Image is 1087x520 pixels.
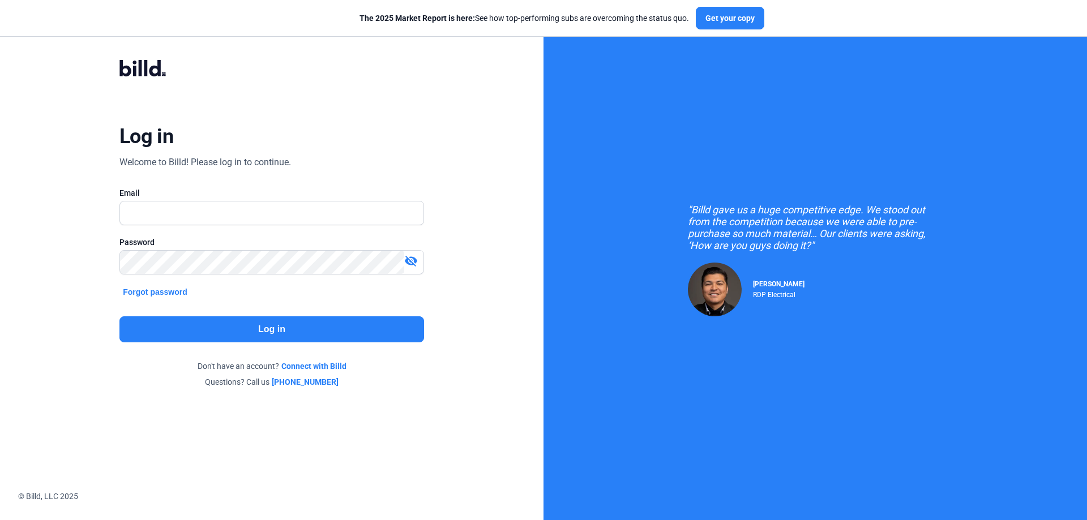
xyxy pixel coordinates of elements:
div: Log in [119,124,173,149]
span: The 2025 Market Report is here: [360,14,475,23]
div: RDP Electrical [753,288,804,299]
div: Password [119,237,424,248]
div: "Billd gave us a huge competitive edge. We stood out from the competition because we were able to... [688,204,943,251]
mat-icon: visibility_off [404,254,418,268]
a: [PHONE_NUMBER] [272,376,339,388]
button: Log in [119,316,424,342]
div: Email [119,187,424,199]
div: See how top-performing subs are overcoming the status quo. [360,12,689,24]
span: [PERSON_NAME] [753,280,804,288]
img: Raul Pacheco [688,263,742,316]
button: Get your copy [696,7,764,29]
div: Questions? Call us [119,376,424,388]
div: Welcome to Billd! Please log in to continue. [119,156,291,169]
div: Don't have an account? [119,360,424,372]
a: Connect with Billd [281,360,346,372]
button: Forgot password [119,286,191,298]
